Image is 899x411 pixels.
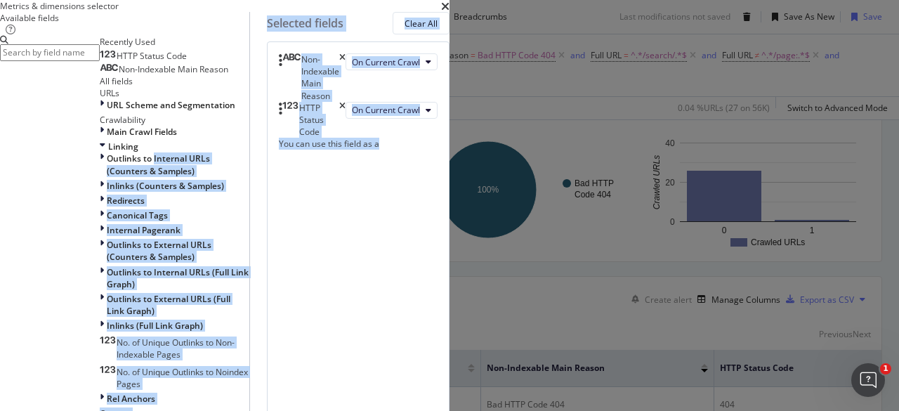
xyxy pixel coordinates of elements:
[100,36,249,48] div: Recently Used
[117,50,187,62] span: HTTP Status Code
[107,393,155,405] span: Rel Anchors
[107,320,203,332] span: Inlinks (Full Link Graph)
[117,337,235,360] span: No. of Unique Outlinks to Non-Indexable Pages
[107,152,210,176] span: Outlinks to Internal URLs (Counters & Samples)
[107,239,211,263] span: Outlinks to External URLs (Counters & Samples)
[107,224,181,236] span: Internal Pagerank
[339,102,346,138] div: times
[107,195,145,207] span: Redirects
[107,266,249,290] span: Outlinks to Internal URLs (Full Link Graph)
[107,293,230,317] span: Outlinks to External URLs (Full Link Graph)
[100,75,249,87] div: All fields
[108,141,138,152] span: Linking
[279,138,438,150] div: You can use this field as a
[107,126,177,138] span: Main Crawl Fields
[100,87,249,99] div: URLs
[107,180,224,192] span: Inlinks (Counters & Samples)
[346,53,438,70] button: On Current Crawl
[352,56,420,68] span: On Current Crawl
[393,12,449,34] button: Clear All
[346,102,438,119] button: On Current Crawl
[880,363,891,374] span: 1
[107,99,235,111] span: URL Scheme and Segmentation
[279,53,438,102] div: Non-Indexable Main ReasontimesOn Current Crawl
[267,15,343,32] div: Selected fields
[117,366,248,390] span: No. of Unique Outlinks to Noindex Pages
[301,53,339,102] div: Non-Indexable Main Reason
[352,104,420,116] span: On Current Crawl
[279,102,438,138] div: HTTP Status CodetimesOn Current Crawl
[107,209,168,221] span: Canonical Tags
[100,114,249,126] div: Crawlability
[851,363,885,397] iframe: Intercom live chat
[339,53,346,102] div: times
[119,63,228,75] span: Non-Indexable Main Reason
[299,102,339,138] div: HTTP Status Code
[405,18,438,30] div: Clear All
